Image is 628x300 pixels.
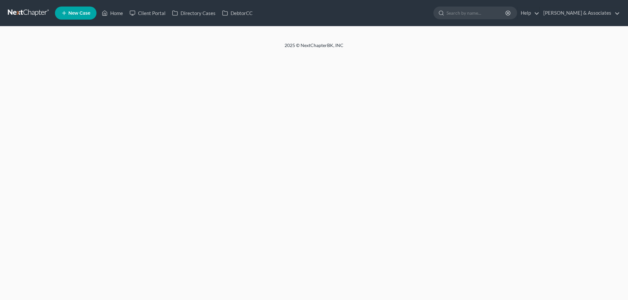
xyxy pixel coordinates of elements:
a: Directory Cases [169,7,219,19]
span: New Case [68,11,90,16]
a: Help [517,7,539,19]
div: 2025 © NextChapterBK, INC [128,42,500,54]
a: Home [98,7,126,19]
input: Search by name... [446,7,506,19]
a: Client Portal [126,7,169,19]
a: [PERSON_NAME] & Associates [540,7,620,19]
a: DebtorCC [219,7,256,19]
